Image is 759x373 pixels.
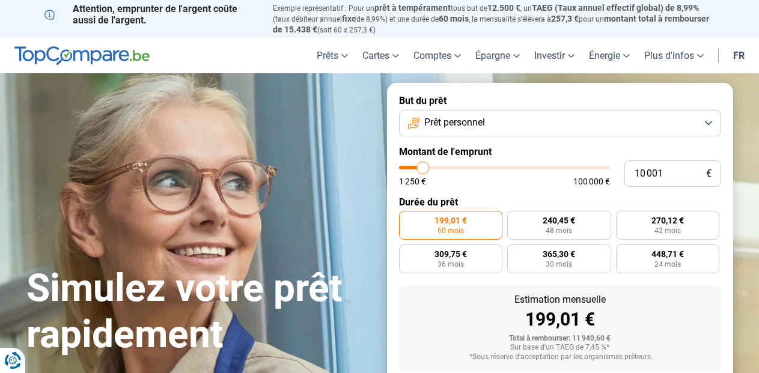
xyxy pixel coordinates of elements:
[551,14,579,23] span: 257,3 €
[487,3,520,13] span: 12.500 €
[434,216,467,225] span: 199,01 €
[342,14,356,23] span: fixe
[399,146,721,157] label: Montant de l'emprunt
[409,295,712,305] div: Estimation mensuelle
[399,110,721,136] button: Prêt personnel
[399,95,721,106] label: But du prêt
[437,227,464,234] span: 60 mois
[726,38,752,73] a: fr
[409,311,712,329] div: 199,01 €
[527,38,582,73] a: Investir
[399,177,426,186] span: 1 250 €
[439,14,469,23] span: 60 mois
[273,14,709,34] span: montant total à rembourser de 15.438 €
[543,250,575,258] span: 365,30 €
[573,177,610,186] span: 100 000 €
[654,227,681,234] span: 42 mois
[637,38,711,73] a: Plus d'infos
[399,196,721,208] label: Durée du prêt
[437,261,464,268] span: 36 mois
[14,46,150,65] img: TopCompare
[409,344,712,352] div: Sur base d'un TAEG de 7,45 %*
[654,261,681,268] span: 24 mois
[309,38,355,73] a: Prêts
[44,3,258,26] p: Attention, emprunter de l'argent coûte aussi de l'argent.
[406,38,468,73] a: Comptes
[651,216,684,225] span: 270,12 €
[26,265,373,358] h1: Simulez votre prêt rapidement
[546,261,572,268] span: 30 mois
[546,227,572,234] span: 48 mois
[409,335,712,343] div: Total à rembourser: 11 940,60 €
[651,250,684,258] span: 448,71 €
[374,3,451,13] span: prêt à tempérament
[532,3,699,13] span: TAEG (Taux annuel effectif global) de 8,99%
[434,250,467,258] span: 309,75 €
[543,216,575,225] span: 240,45 €
[468,38,527,73] a: Épargne
[706,169,712,179] span: €
[355,38,406,73] a: Cartes
[424,116,485,129] span: Prêt personnel
[273,3,715,35] p: Exemple représentatif : Pour un tous but de , un (taux débiteur annuel de 8,99%) et une durée de ...
[582,38,637,73] a: Énergie
[409,353,712,362] div: *Sous réserve d'acceptation par les organismes prêteurs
